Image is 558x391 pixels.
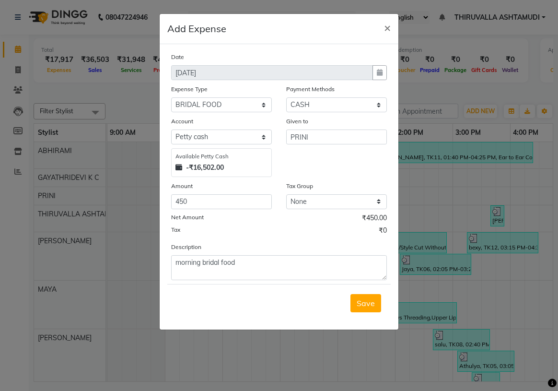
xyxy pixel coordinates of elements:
[171,213,204,222] label: Net Amount
[384,20,391,35] span: ×
[186,163,224,173] strong: -₹16,502.00
[376,14,398,41] button: Close
[167,22,226,36] h5: Add Expense
[171,117,193,126] label: Account
[171,194,272,209] input: Amount
[171,53,184,61] label: Date
[171,243,201,251] label: Description
[379,225,387,238] span: ₹0
[171,182,193,190] label: Amount
[175,153,267,161] div: Available Petty Cash
[350,294,381,312] button: Save
[286,182,313,190] label: Tax Group
[286,130,387,144] input: Given to
[286,117,308,126] label: Given to
[171,85,208,94] label: Expense Type
[286,85,335,94] label: Payment Methods
[357,298,375,308] span: Save
[171,225,180,234] label: Tax
[362,213,387,225] span: ₹450.00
